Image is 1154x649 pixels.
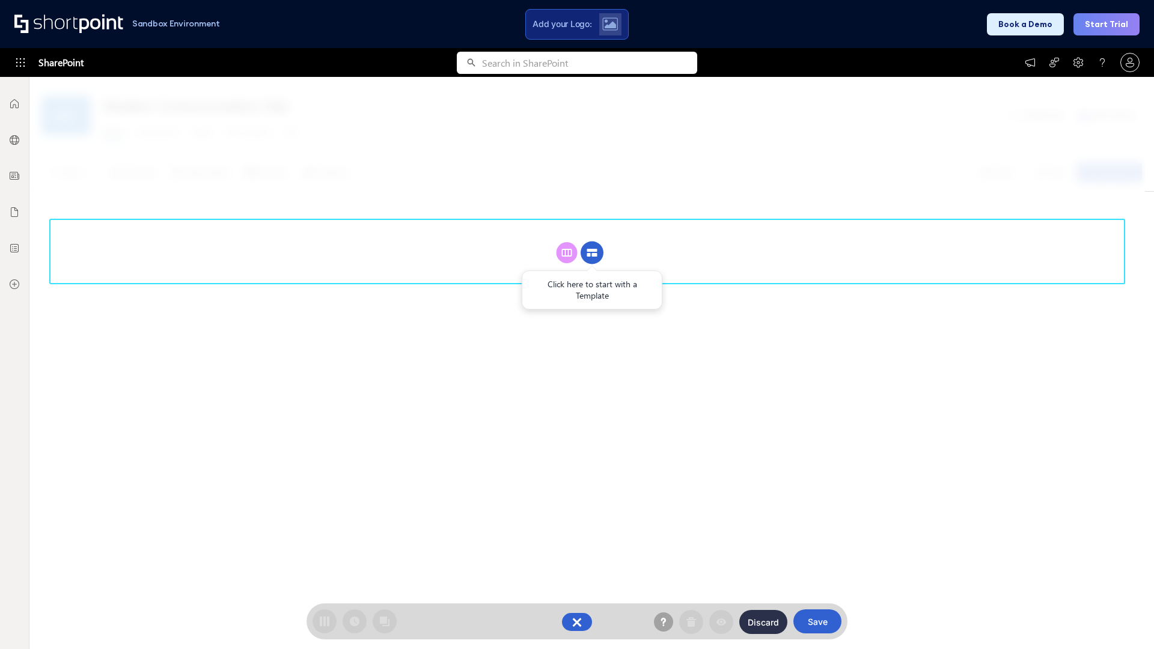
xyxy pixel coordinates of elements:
[1073,13,1140,35] button: Start Trial
[793,609,841,633] button: Save
[482,52,697,74] input: Search in SharePoint
[132,20,220,27] h1: Sandbox Environment
[1094,591,1154,649] iframe: Chat Widget
[533,19,591,29] span: Add your Logo:
[987,13,1064,35] button: Book a Demo
[38,48,84,77] span: SharePoint
[739,610,787,634] button: Discard
[602,17,618,31] img: Upload logo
